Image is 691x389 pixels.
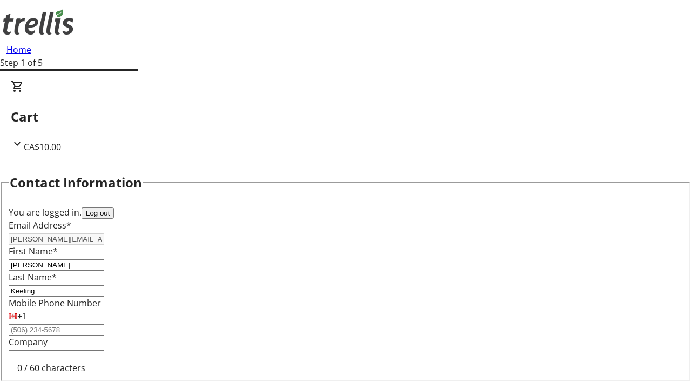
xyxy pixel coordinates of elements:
h2: Contact Information [10,173,142,192]
div: You are logged in. [9,206,682,219]
label: Mobile Phone Number [9,297,101,309]
button: Log out [82,207,114,219]
label: Last Name* [9,271,57,283]
tr-character-limit: 0 / 60 characters [17,362,85,374]
input: (506) 234-5678 [9,324,104,336]
span: CA$10.00 [24,141,61,153]
label: Email Address* [9,219,71,231]
h2: Cart [11,107,680,126]
label: First Name* [9,245,58,257]
div: CartCA$10.00 [11,80,680,153]
label: Company [9,336,48,348]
